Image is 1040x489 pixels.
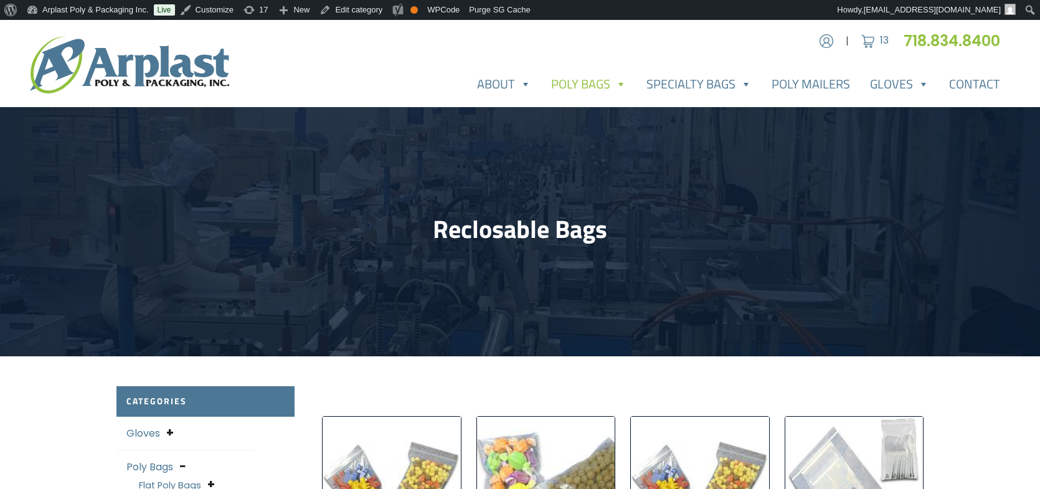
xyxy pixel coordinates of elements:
a: Poly Bags [126,460,173,474]
span: | [846,34,849,49]
div: OK [410,6,418,14]
a: About [467,72,541,97]
a: Gloves [860,72,939,97]
img: logo [30,37,229,93]
a: Poly Bags [541,72,636,97]
a: Gloves [126,426,160,440]
a: Live [154,4,175,16]
h1: Reclosable Bags [116,214,924,244]
a: Contact [939,72,1010,97]
span: [EMAIL_ADDRESS][DOMAIN_NAME] [864,5,1001,14]
a: 718.834.8400 [904,31,1010,51]
a: Specialty Bags [636,72,762,97]
a: Poly Mailers [762,72,860,97]
h2: Categories [116,386,295,417]
span: 13 [880,33,889,47]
